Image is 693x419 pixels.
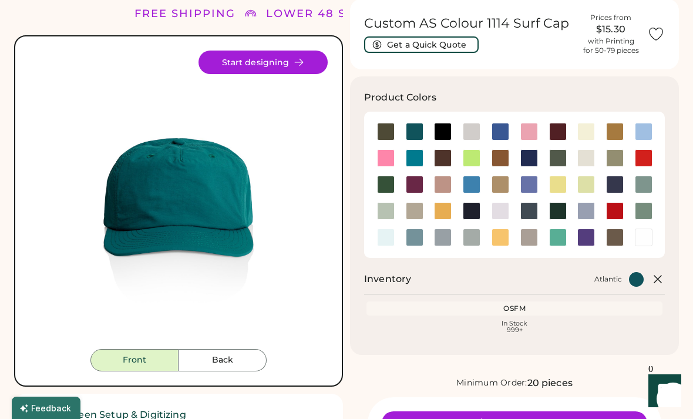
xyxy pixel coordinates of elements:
div: LOWER 48 STATES [266,6,385,22]
button: Start designing [199,51,328,74]
button: Get a Quick Quote [364,36,479,53]
img: 1114 - Atlantic Front Image [29,51,328,349]
div: 20 pieces [527,376,573,390]
div: $15.30 [581,22,640,36]
button: Back [179,349,267,371]
div: Prices from [590,13,631,22]
div: Atlantic [594,274,622,284]
h1: Custom AS Colour 1114 Surf Cap [364,15,574,32]
iframe: Front Chat [637,366,688,417]
div: with Printing for 50-79 pieces [583,36,639,55]
h3: Product Colors [364,90,436,105]
div: OSFM [369,304,660,313]
h2: Inventory [364,272,411,286]
button: Front [90,349,179,371]
div: In Stock 999+ [369,320,660,333]
div: Minimum Order: [456,377,527,389]
div: 1114 Style Image [29,51,328,349]
div: FREE SHIPPING [134,6,236,22]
